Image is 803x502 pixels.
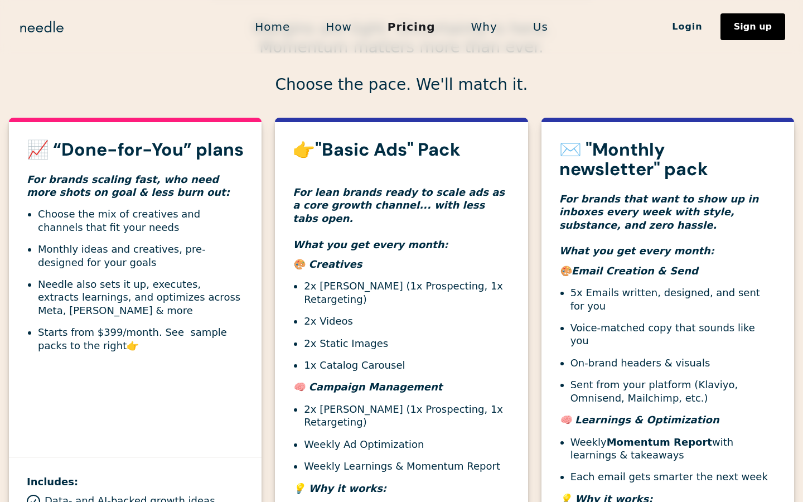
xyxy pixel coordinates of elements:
h4: Includes: [27,475,244,488]
a: Pricing [370,15,453,38]
li: Voice-matched copy that sounds like you [570,321,776,347]
em: 💡 Why it works: [293,482,386,494]
li: Weekly with learnings & takeaways [570,436,776,462]
strong: 👉 [127,340,139,351]
strong: 👉"Basic Ads" Pack [293,138,461,161]
li: Weekly Learnings & Momentum Report [304,460,510,472]
a: Login [654,17,720,36]
h3: ✉️ "Monthly newsletter" pack [559,140,776,179]
a: Sign up [720,13,785,40]
li: Each email gets smarter the next week [570,470,776,483]
em: For lean brands ready to scale ads as a core growth channel... with less tabs open. What you get ... [293,186,505,250]
a: Us [515,15,566,38]
li: 5x Emails written, designed, and sent for you [570,286,776,312]
strong: Momentum Report [607,436,712,448]
li: Monthly ideas and creatives, pre-designed for your goals [38,243,244,269]
li: 2x Videos [304,315,510,327]
li: Starts from $399/month. See sample packs to the right [38,326,244,352]
li: 2x [PERSON_NAME] (1x Prospecting, 1x Retargeting) [304,403,510,429]
li: 1x Catalog Carousel [304,359,510,371]
em: For brands scaling fast, who need more shots on goal & less burn out: [27,173,230,198]
em: For brands that want to show up in inboxes every week with style, substance, and zero hassle. Wha... [559,193,759,257]
em: 🎨 Creatives [293,258,362,270]
li: Choose the mix of creatives and channels that fit your needs [38,207,244,234]
li: Sent from your platform (Klaviyo, Omnisend, Mailchimp, etc.) [570,378,776,404]
a: Home [237,15,308,38]
em: Email Creation & Send [572,265,698,277]
em: 🎨 [559,265,572,277]
h3: 📈 “Done-for-You” plans [27,140,244,160]
p: Margins are tight. Uncertainty is here. Momentum matters more than ever. Choose the pace. We'll m... [212,20,591,94]
li: Weekly Ad Optimization [304,438,510,451]
a: How [308,15,370,38]
em: 🧠 Learnings & Optimization [559,414,719,426]
em: 🧠 Campaign Management [293,381,442,393]
li: 2x Static Images [304,337,510,350]
div: Sign up [734,22,772,31]
li: On-brand headers & visuals [570,356,776,369]
a: Why [453,15,515,38]
li: 2x [PERSON_NAME] (1x Prospecting, 1x Retargeting) [304,279,510,306]
li: Needle also sets it up, executes, extracts learnings, and optimizes across Meta, [PERSON_NAME] & ... [38,278,244,317]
